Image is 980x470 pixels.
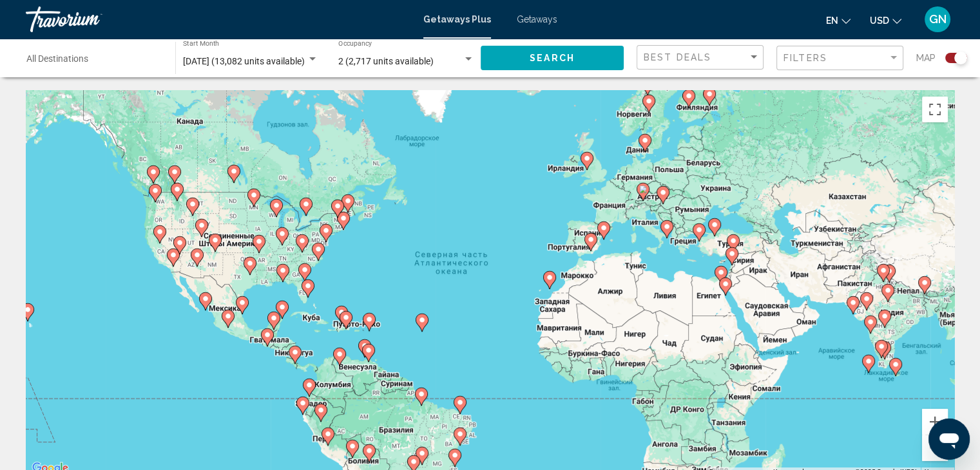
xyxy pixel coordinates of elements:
button: Change currency [870,11,901,30]
span: en [826,15,838,26]
button: Change language [826,11,850,30]
span: Filters [783,53,827,63]
span: [DATE] (13,082 units available) [183,56,305,66]
button: Filter [776,45,903,71]
iframe: Кнопка запуска окна обмена сообщениями [928,418,970,460]
button: Уменьшить [922,435,948,461]
mat-select: Sort by [644,52,760,63]
span: Best Deals [644,52,711,62]
span: GN [929,13,946,26]
span: Search [530,53,575,64]
button: User Menu [921,6,954,33]
a: Getaways Plus [423,14,491,24]
button: Search [481,46,624,70]
span: Map [916,49,936,67]
button: Включить полноэкранный режим [922,97,948,122]
a: Travorium [26,6,410,32]
span: 2 (2,717 units available) [338,56,434,66]
span: USD [870,15,889,26]
button: Увеличить [922,409,948,435]
a: Getaways [517,14,557,24]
